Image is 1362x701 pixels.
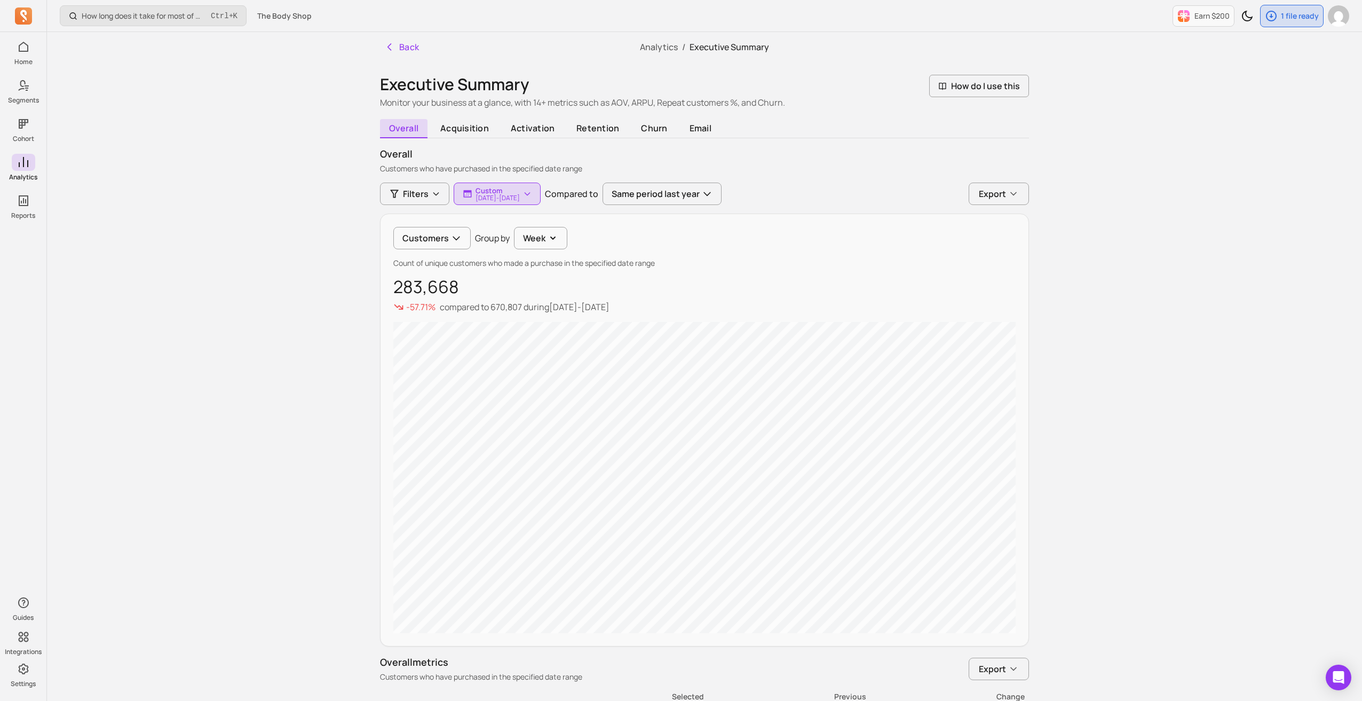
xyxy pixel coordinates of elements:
button: Same period last year [603,183,722,205]
button: Custom[DATE]-[DATE] [454,183,541,205]
p: Reports [11,211,35,220]
button: Customers [393,227,471,249]
p: Cohort [13,135,34,143]
button: Export [969,183,1029,205]
span: Filters [403,187,429,200]
p: Count of unique customers who made a purchase in the specified date range [393,258,1016,269]
span: acquisition [432,119,498,137]
button: 1 file ready [1260,5,1324,27]
button: Week [514,227,567,249]
span: Export [979,663,1006,675]
p: -57.71% [406,301,435,313]
p: Compared to [545,187,598,200]
button: How long does it take for most of my customers to buy again?Ctrl+K [60,5,247,26]
p: Integrations [5,648,42,656]
kbd: K [233,12,237,20]
kbd: Ctrl [211,11,229,21]
button: Filters [380,183,449,205]
button: Back [380,36,424,58]
span: overall [380,119,427,138]
span: email [680,119,720,137]
span: + [211,10,237,21]
button: The Body Shop [251,6,318,26]
p: compared to during [DATE] - [DATE] [440,301,609,313]
button: Earn $200 [1173,5,1234,27]
a: Analytics [640,41,678,53]
span: Export [979,187,1006,200]
p: Guides [13,613,34,622]
p: 1 file ready [1281,11,1319,21]
p: Overall metrics [380,655,582,670]
p: Customers who have purchased in the specified date range [380,163,1029,174]
span: Executive Summary [690,41,769,53]
p: overall [380,147,1029,161]
span: The Body Shop [257,11,312,21]
span: churn [632,119,676,137]
img: avatar [1328,5,1349,27]
span: activation [502,119,563,137]
p: Group by [475,232,510,245]
button: How do I use this [929,75,1029,97]
span: / [678,41,690,53]
span: retention [568,119,628,137]
p: [DATE] - [DATE] [476,195,520,201]
p: Monitor your business at a glance, with 14+ metrics such as AOV, ARPU, Repeat customers %, and Ch... [380,96,785,109]
p: How long does it take for most of my customers to buy again? [82,11,207,21]
p: Home [14,58,33,66]
p: Custom [476,186,520,195]
button: Export [969,658,1029,680]
p: Analytics [9,173,37,182]
canvas: chart [393,322,1016,633]
p: Earn $200 [1194,11,1230,21]
button: Toggle dark mode [1237,5,1258,27]
span: 670,807 [490,301,522,313]
div: Open Intercom Messenger [1326,665,1351,690]
p: Settings [11,680,36,688]
p: 283,668 [393,277,1016,296]
h1: Executive Summary [380,75,785,94]
button: Guides [12,592,35,624]
p: Customers who have purchased in the specified date range [380,672,582,682]
p: Segments [8,96,39,105]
